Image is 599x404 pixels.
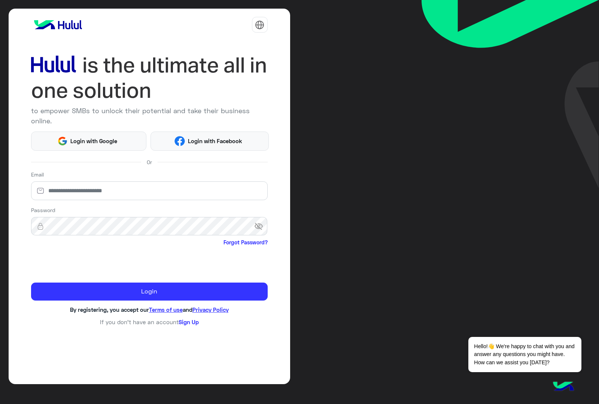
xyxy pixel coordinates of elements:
img: hululLoginTitle_EN.svg [31,52,268,103]
a: Terms of use [149,306,183,313]
img: hulul-logo.png [550,374,577,400]
span: Login with Google [68,137,120,145]
label: Password [31,206,55,214]
a: Forgot Password? [224,238,268,246]
img: logo [31,17,85,32]
span: Hello!👋 We're happy to chat with you and answer any questions you might have. How can we assist y... [468,337,581,372]
p: to empower SMBs to unlock their potential and take their business online. [31,106,268,126]
button: Login with Facebook [150,132,269,151]
img: Facebook [174,136,185,147]
a: Privacy Policy [192,306,229,313]
a: Sign Up [179,319,199,325]
span: visibility_off [254,220,268,233]
span: and [183,306,192,313]
label: Email [31,171,44,178]
img: Google [57,136,68,147]
span: Or [147,158,152,166]
img: email [31,187,50,195]
iframe: reCAPTCHA [31,248,145,277]
button: Login [31,283,268,301]
button: Login with Google [31,132,147,151]
img: lock [31,223,50,230]
img: tab [255,20,264,30]
span: Login with Facebook [185,137,245,145]
h6: If you don’t have an account [31,319,268,325]
span: By registering, you accept our [70,306,149,313]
